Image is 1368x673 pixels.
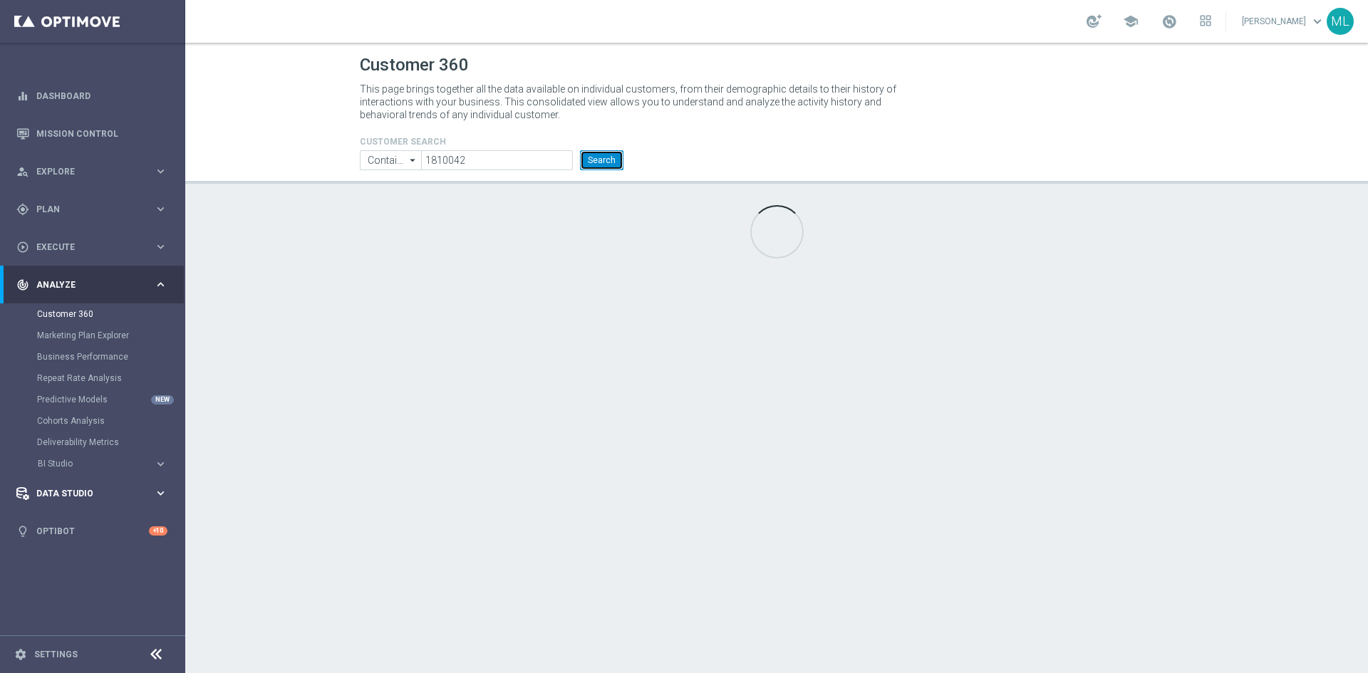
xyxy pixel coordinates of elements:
i: keyboard_arrow_right [154,486,167,500]
button: lightbulb Optibot +10 [16,526,168,537]
i: keyboard_arrow_right [154,165,167,178]
h4: CUSTOMER SEARCH [360,137,623,147]
div: Analyze [16,278,154,291]
span: Analyze [36,281,154,289]
button: Search [580,150,623,170]
span: Explore [36,167,154,176]
button: person_search Explore keyboard_arrow_right [16,166,168,177]
div: Repeat Rate Analysis [37,367,184,389]
div: Mission Control [16,115,167,152]
i: play_circle_outline [16,241,29,254]
h1: Customer 360 [360,55,1193,75]
div: Explore [16,165,154,178]
i: arrow_drop_down [406,151,420,169]
i: lightbulb [16,525,29,538]
i: gps_fixed [16,203,29,216]
button: gps_fixed Plan keyboard_arrow_right [16,204,168,215]
a: Settings [34,650,78,659]
button: play_circle_outline Execute keyboard_arrow_right [16,241,168,253]
a: Marketing Plan Explorer [37,330,148,341]
div: Predictive Models [37,389,184,410]
div: BI Studio [38,459,154,468]
div: Customer 360 [37,303,184,325]
div: NEW [151,395,174,405]
button: Mission Control [16,128,168,140]
i: keyboard_arrow_right [154,457,167,471]
a: Dashboard [36,77,167,115]
a: Repeat Rate Analysis [37,372,148,384]
div: ML [1327,8,1354,35]
div: Dashboard [16,77,167,115]
a: Deliverability Metrics [37,437,148,448]
span: BI Studio [38,459,140,468]
span: Execute [36,243,154,251]
div: BI Studio [37,453,184,474]
a: Business Performance [37,351,148,362]
i: track_changes [16,278,29,291]
div: Data Studio [16,487,154,500]
div: Deliverability Metrics [37,432,184,453]
div: Execute [16,241,154,254]
a: Optibot [36,512,149,550]
i: equalizer [16,90,29,103]
span: Plan [36,205,154,214]
button: equalizer Dashboard [16,90,168,102]
button: track_changes Analyze keyboard_arrow_right [16,279,168,291]
div: Optibot [16,512,167,550]
input: Contains [360,150,421,170]
div: Cohorts Analysis [37,410,184,432]
a: Customer 360 [37,308,148,320]
a: Predictive Models [37,394,148,405]
div: Business Performance [37,346,184,367]
button: Data Studio keyboard_arrow_right [16,488,168,499]
a: Cohorts Analysis [37,415,148,427]
a: [PERSON_NAME]keyboard_arrow_down [1240,11,1327,32]
p: This page brings together all the data available on individual customers, from their demographic ... [360,83,908,121]
div: Marketing Plan Explorer [37,325,184,346]
input: Enter CID, Email, name or phone [421,150,573,170]
span: Data Studio [36,489,154,498]
span: keyboard_arrow_down [1310,14,1325,29]
span: school [1123,14,1139,29]
i: keyboard_arrow_right [154,240,167,254]
i: settings [14,648,27,661]
div: Plan [16,203,154,216]
i: keyboard_arrow_right [154,202,167,216]
div: +10 [149,526,167,536]
i: person_search [16,165,29,178]
button: BI Studio keyboard_arrow_right [37,458,168,469]
i: keyboard_arrow_right [154,278,167,291]
a: Mission Control [36,115,167,152]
